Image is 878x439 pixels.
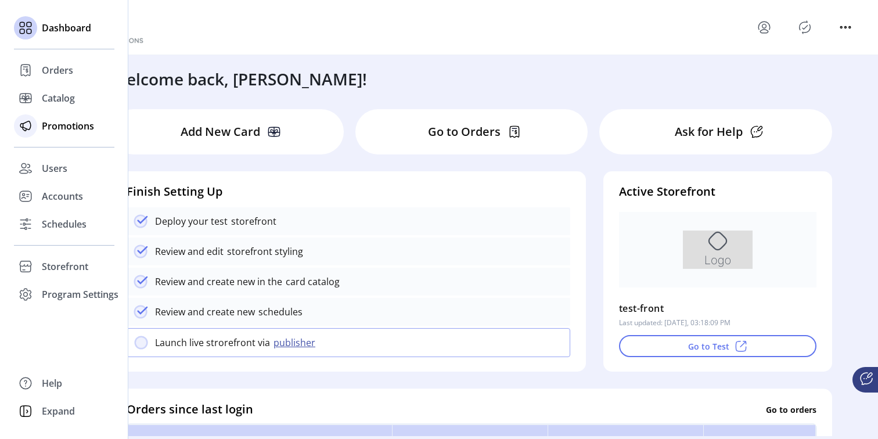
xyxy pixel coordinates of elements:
[766,403,816,415] p: Go to orders
[42,161,67,175] span: Users
[619,318,731,328] p: Last updated: [DATE], 03:18:09 PM
[127,183,570,200] h4: Finish Setting Up
[155,336,270,350] p: Launch live strorefront via
[619,183,816,200] h4: Active Storefront
[270,336,322,350] button: publisher
[224,244,303,258] p: storefront styling
[42,21,91,35] span: Dashboard
[127,401,253,418] h4: Orders since last login
[42,63,73,77] span: Orders
[228,214,276,228] p: storefront
[42,189,83,203] span: Accounts
[255,305,303,319] p: schedules
[796,18,814,37] button: Publisher Panel
[111,67,367,91] h3: Welcome back, [PERSON_NAME]!
[755,18,773,37] button: menu
[428,123,501,141] p: Go to Orders
[42,287,118,301] span: Program Settings
[836,18,855,37] button: menu
[42,404,75,418] span: Expand
[675,123,743,141] p: Ask for Help
[42,376,62,390] span: Help
[42,217,87,231] span: Schedules
[181,123,260,141] p: Add New Card
[42,91,75,105] span: Catalog
[155,244,224,258] p: Review and edit
[155,214,228,228] p: Deploy your test
[282,275,340,289] p: card catalog
[42,260,88,274] span: Storefront
[619,299,664,318] p: test-front
[619,335,816,357] button: Go to Test
[155,275,282,289] p: Review and create new in the
[42,119,94,133] span: Promotions
[155,305,255,319] p: Review and create new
